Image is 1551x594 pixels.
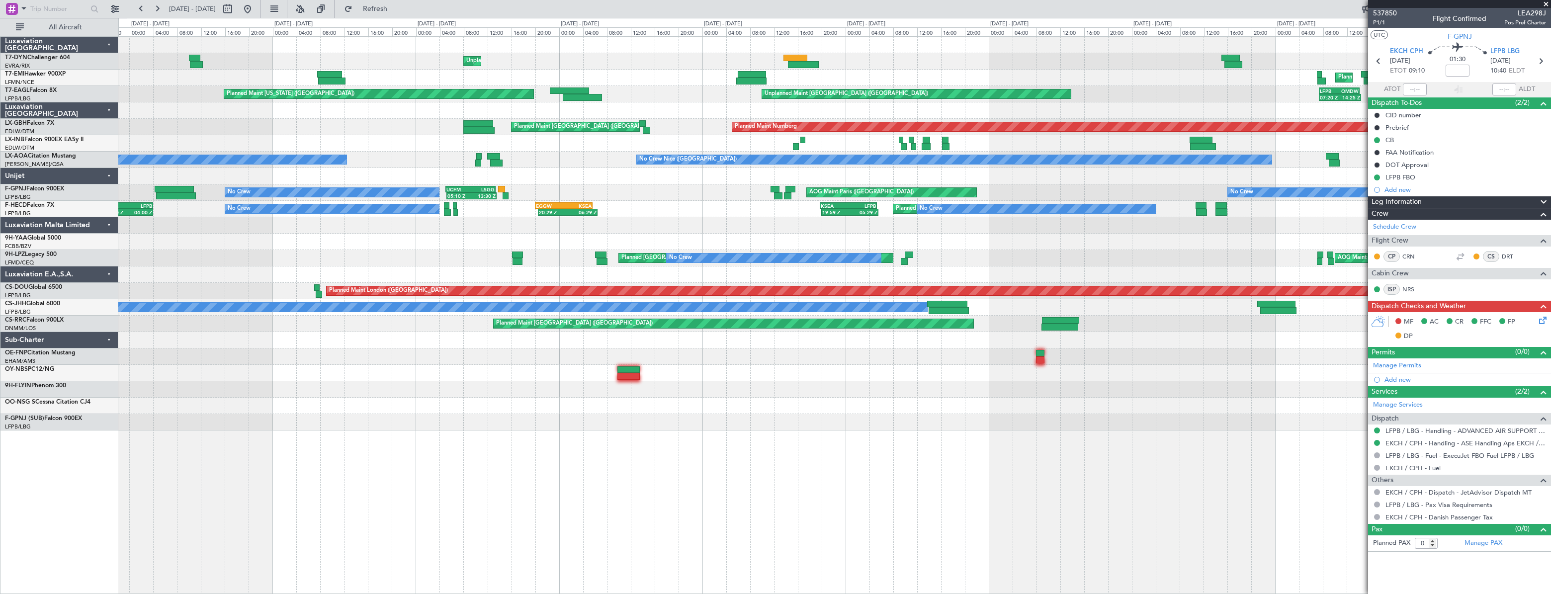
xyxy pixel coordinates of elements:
span: 537850 [1373,8,1397,18]
span: Leg Information [1372,196,1422,208]
div: 08:00 [1323,27,1347,36]
a: LFMN/NCE [5,79,34,86]
div: Prebrief [1385,123,1409,132]
div: 20:00 [679,27,702,36]
div: Flight Confirmed [1433,13,1486,24]
span: F-GPNJ [5,186,26,192]
a: OY-NBSPC12/NG [5,366,54,372]
a: EKCH / CPH - Danish Passenger Tax [1385,513,1493,521]
div: 12:00 [488,27,512,36]
span: CS-DOU [5,284,28,290]
span: F-GPNJ [1448,31,1472,42]
span: ALDT [1519,85,1535,94]
a: DRT [1502,252,1524,261]
div: 20:00 [1252,27,1276,36]
div: FAA Notification [1385,148,1434,157]
span: (2/2) [1515,386,1530,397]
div: 08:00 [750,27,774,36]
div: [DATE] - [DATE] [990,20,1029,28]
div: No Crew [1230,185,1253,200]
div: 04:00 [1299,27,1323,36]
div: 13:30 Z [471,193,495,199]
span: [DATE] [1390,56,1410,66]
span: Services [1372,386,1397,398]
a: T7-EMIHawker 900XP [5,71,66,77]
div: 20:00 [822,27,846,36]
div: Add new [1384,185,1546,194]
button: All Aircraft [11,19,108,35]
a: LFPB/LBG [5,292,31,299]
div: Planned [GEOGRAPHIC_DATA] ([GEOGRAPHIC_DATA]) [621,251,762,265]
a: EDLW/DTM [5,144,34,152]
div: Unplanned Maint [GEOGRAPHIC_DATA] (Riga Intl) [466,54,594,69]
div: 16:00 [798,27,822,36]
span: LFPB LBG [1490,47,1520,57]
div: 00:00 [416,27,440,36]
div: 08:00 [464,27,488,36]
div: [DATE] - [DATE] [1277,20,1315,28]
span: 9H-LPZ [5,252,25,257]
span: MF [1404,317,1413,327]
div: [DATE] - [DATE] [704,20,742,28]
a: CS-JHHGlobal 6000 [5,301,60,307]
span: ELDT [1509,66,1525,76]
div: Planned Maint [GEOGRAPHIC_DATA] ([GEOGRAPHIC_DATA]) [496,316,653,331]
div: 05:10 Z [447,193,471,199]
a: F-GPNJFalcon 900EX [5,186,64,192]
div: 16:00 [941,27,965,36]
a: Manage PAX [1465,538,1502,548]
span: [DATE] - [DATE] [169,4,216,13]
span: AC [1430,317,1439,327]
div: 12:00 [631,27,655,36]
div: Planned Maint [GEOGRAPHIC_DATA] ([GEOGRAPHIC_DATA]) [896,201,1052,216]
div: 12:00 [1060,27,1084,36]
a: CRN [1402,252,1425,261]
div: 16:00 [512,27,535,36]
div: No Crew Nice ([GEOGRAPHIC_DATA]) [639,152,737,167]
div: 04:00 [1013,27,1036,36]
div: No Crew [920,201,943,216]
span: [DATE] [1490,56,1511,66]
span: LX-GBH [5,120,27,126]
a: EDLW/DTM [5,128,34,135]
div: DOT Approval [1385,161,1429,169]
span: LX-AOA [5,153,28,159]
div: 16:00 [655,27,679,36]
a: [PERSON_NAME]/QSA [5,161,64,168]
div: 08:00 [607,27,631,36]
a: OO-NSG SCessna Citation CJ4 [5,399,90,405]
div: 19:59 Z [822,209,850,215]
span: T7-EMI [5,71,24,77]
div: CID number [1385,111,1421,119]
a: LFPB / LBG - Fuel - ExecuJet FBO Fuel LFPB / LBG [1385,451,1534,460]
span: P1/1 [1373,18,1397,27]
span: Others [1372,475,1393,486]
a: EKCH / CPH - Fuel [1385,464,1441,472]
div: [DATE] - [DATE] [847,20,885,28]
div: No Crew [228,201,251,216]
div: AOG Maint Paris ([GEOGRAPHIC_DATA]) [809,185,914,200]
a: Schedule Crew [1373,222,1416,232]
div: No Crew [669,251,692,265]
span: OO-NSG S [5,399,35,405]
span: Refresh [354,5,396,12]
div: 20:00 [392,27,416,36]
a: F-HECDFalcon 7X [5,202,54,208]
span: CS-JHH [5,301,26,307]
a: 9H-FLYINPhenom 300 [5,383,66,389]
div: 12:00 [1204,27,1228,36]
div: Planned Maint Nurnberg [735,119,797,134]
a: LX-INBFalcon 900EX EASy II [5,137,84,143]
span: 9H-YAA [5,235,27,241]
div: CP [1383,251,1400,262]
span: Dispatch [1372,413,1399,424]
div: LFPB [1320,88,1339,94]
span: EKCH CPH [1390,47,1423,57]
div: 12:00 [345,27,368,36]
a: FCBB/BZV [5,243,31,250]
span: (2/2) [1515,97,1530,108]
div: 00:00 [273,27,297,36]
a: LFPB/LBG [5,423,31,430]
div: 08:00 [893,27,917,36]
div: [DATE] - [DATE] [418,20,456,28]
